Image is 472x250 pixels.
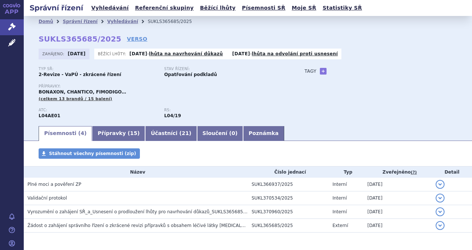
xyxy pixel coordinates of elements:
[27,182,81,187] span: Plné moci a pověření ZP
[432,167,472,178] th: Detail
[149,51,223,56] a: lhůta na navrhování důkazů
[27,195,67,201] span: Validační protokol
[164,72,217,77] strong: Opatřování podkladů
[27,223,291,228] span: Žádost o zahájení správního řízení o zkrácené revizi přípravků s obsahem léčivé látky fingolimod ...
[436,194,445,203] button: detail
[364,205,432,219] td: [DATE]
[130,130,137,136] span: 15
[107,19,138,24] a: Vyhledávání
[39,96,112,101] span: (celkem 13 brandů / 15 balení)
[364,167,432,178] th: Zveřejněno
[411,170,417,175] abbr: (?)
[63,19,98,24] a: Správní řízení
[127,35,147,43] a: VERSO
[364,219,432,233] td: [DATE]
[198,3,238,13] a: Běžící lhůty
[148,16,201,27] li: SUKLS365685/2025
[320,3,364,13] a: Statistiky SŘ
[248,167,329,178] th: Číslo jednací
[197,126,243,141] a: Sloučení (0)
[364,178,432,191] td: [DATE]
[248,219,329,233] td: SUKL365685/2025
[248,178,329,191] td: SUKL366937/2025
[248,205,329,219] td: SUKL370960/2025
[232,51,338,57] p: -
[24,167,248,178] th: Název
[145,126,197,141] a: Účastníci (21)
[243,126,284,141] a: Poznámka
[182,130,189,136] span: 21
[164,113,181,118] strong: fingolimod
[39,34,121,43] strong: SUKLS365685/2025
[332,182,347,187] span: Interní
[39,113,60,118] strong: FINGOLIMOD
[130,51,223,57] p: -
[39,67,157,71] p: Typ SŘ:
[39,89,126,95] span: BONAXON, CHANTICO, FIMODIGO…
[39,72,121,77] strong: 2-Revize - VaPÚ - zkrácené řízení
[436,180,445,189] button: detail
[27,209,256,214] span: Vyrozumění o zahájení SŘ_a_Usnesení o prodloužení lhůty pro navrhování důkazů_SUKLS365685/2025
[305,67,317,76] h3: Tagy
[364,191,432,205] td: [DATE]
[42,51,66,57] span: Zahájeno:
[240,3,288,13] a: Písemnosti SŘ
[232,51,250,56] strong: [DATE]
[39,126,92,141] a: Písemnosti (4)
[164,108,282,112] p: RS:
[24,3,89,13] h2: Správní řízení
[329,167,364,178] th: Typ
[436,207,445,216] button: detail
[39,19,53,24] a: Domů
[49,151,136,156] span: Stáhnout všechny písemnosti (zip)
[252,51,338,56] a: lhůta na odvolání proti usnesení
[68,51,86,56] strong: [DATE]
[39,84,290,89] p: Přípravky:
[320,68,327,75] a: +
[232,130,235,136] span: 0
[92,126,145,141] a: Přípravky (15)
[332,223,348,228] span: Externí
[289,3,318,13] a: Moje SŘ
[133,3,196,13] a: Referenční skupiny
[436,221,445,230] button: detail
[81,130,84,136] span: 4
[248,191,329,205] td: SUKL370534/2025
[130,51,147,56] strong: [DATE]
[39,108,157,112] p: ATC:
[89,3,131,13] a: Vyhledávání
[332,195,347,201] span: Interní
[332,209,347,214] span: Interní
[98,51,128,57] span: Běžící lhůty:
[39,148,140,159] a: Stáhnout všechny písemnosti (zip)
[164,67,282,71] p: Stav řízení:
